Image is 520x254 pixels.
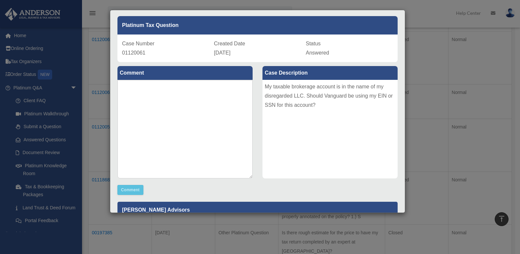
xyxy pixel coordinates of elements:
[262,66,398,80] label: Case Description
[117,185,143,195] button: Comment
[122,50,145,56] span: 01120061
[117,16,398,35] div: Platinum Tax Question
[122,41,155,46] span: Case Number
[117,66,253,80] label: Comment
[306,50,329,56] span: Answered
[262,80,398,178] div: My taxable brokerage account is in the name of my disregarded LLC. Should Vanguard be using my EI...
[214,50,230,56] span: [DATE]
[117,202,398,218] p: [PERSON_NAME] Advisors
[306,41,321,46] span: Status
[214,41,245,46] span: Created Date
